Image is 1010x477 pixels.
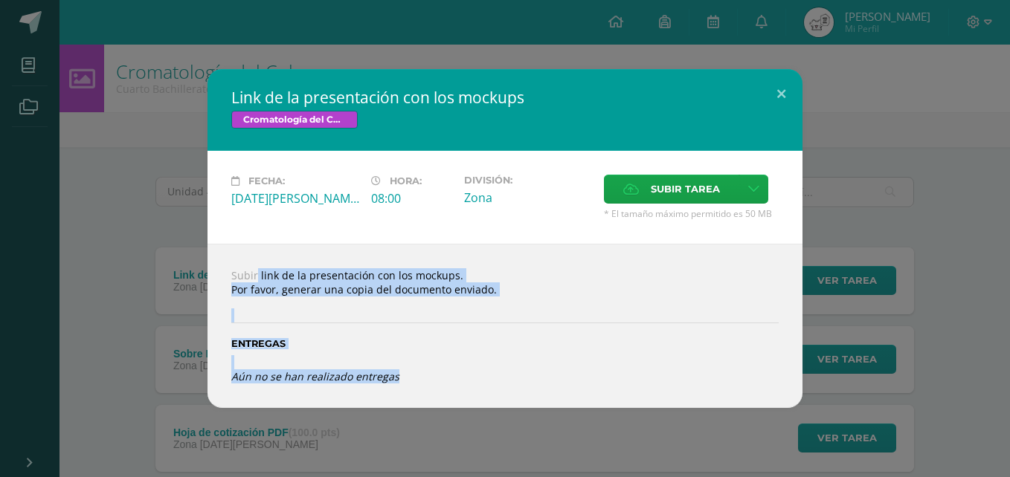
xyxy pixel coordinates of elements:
span: Subir tarea [651,175,720,203]
div: Subir link de la presentación con los mockups. Por favor, generar una copia del documento enviado. [208,244,802,408]
div: 08:00 [371,190,452,207]
span: Cromatología del Color [231,111,358,129]
div: Zona [464,189,592,206]
h2: Link de la presentación con los mockups [231,87,779,108]
label: Entregas [231,338,779,349]
span: Fecha: [248,175,285,186]
button: Close (Esc) [760,69,802,120]
span: Hora: [390,175,422,186]
div: [DATE][PERSON_NAME] [231,190,359,207]
span: * El tamaño máximo permitido es 50 MB [604,207,779,220]
i: Aún no se han realizado entregas [231,369,399,383]
label: División: [464,175,592,186]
